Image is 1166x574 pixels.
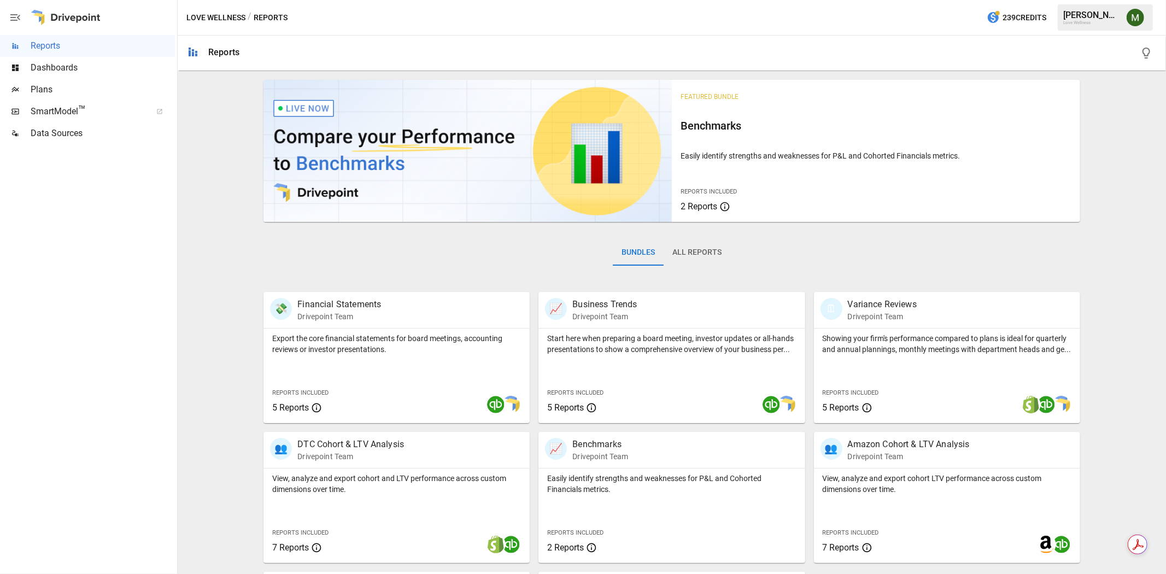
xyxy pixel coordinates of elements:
[272,542,309,553] span: 7 Reports
[823,473,1071,495] p: View, analyze and export cohort LTV performance across custom dimensions over time.
[1038,396,1055,413] img: quickbooks
[823,529,879,536] span: Reports Included
[821,438,842,460] div: 👥
[547,389,603,396] span: Reports Included
[297,311,381,322] p: Drivepoint Team
[502,536,520,553] img: quickbooks
[263,80,672,222] img: video thumbnail
[1063,20,1120,25] div: Love Wellness
[547,529,603,536] span: Reports Included
[272,529,329,536] span: Reports Included
[272,402,309,413] span: 5 Reports
[31,61,175,74] span: Dashboards
[681,188,737,195] span: Reports Included
[1022,396,1040,413] img: shopify
[297,298,381,311] p: Financial Statements
[547,402,584,413] span: 5 Reports
[31,83,175,96] span: Plans
[681,201,717,212] span: 2 Reports
[78,103,86,117] span: ™
[270,438,292,460] div: 👥
[272,333,521,355] p: Export the core financial statements for board meetings, accounting reviews or investor presentat...
[848,451,970,462] p: Drivepoint Team
[778,396,795,413] img: smart model
[572,438,628,451] p: Benchmarks
[487,396,505,413] img: quickbooks
[848,311,917,322] p: Drivepoint Team
[1063,10,1120,20] div: [PERSON_NAME]
[31,105,144,118] span: SmartModel
[821,298,842,320] div: 🗓
[572,298,637,311] p: Business Trends
[1003,11,1046,25] span: 239 Credits
[848,438,970,451] p: Amazon Cohort & LTV Analysis
[272,389,329,396] span: Reports Included
[681,93,739,101] span: Featured Bundle
[982,8,1051,28] button: 239Credits
[823,542,859,553] span: 7 Reports
[545,438,567,460] div: 📈
[502,396,520,413] img: smart model
[31,39,175,52] span: Reports
[1053,396,1070,413] img: smart model
[248,11,251,25] div: /
[208,47,239,57] div: Reports
[823,333,1071,355] p: Showing your firm's performance compared to plans is ideal for quarterly and annual plannings, mo...
[1127,9,1144,26] img: Meredith Lacasse
[848,298,917,311] p: Variance Reviews
[1038,536,1055,553] img: amazon
[547,542,584,553] span: 2 Reports
[1053,536,1070,553] img: quickbooks
[763,396,780,413] img: quickbooks
[823,389,879,396] span: Reports Included
[572,451,628,462] p: Drivepoint Team
[186,11,245,25] button: Love Wellness
[487,536,505,553] img: shopify
[823,402,859,413] span: 5 Reports
[613,239,664,266] button: Bundles
[681,150,1071,161] p: Easily identify strengths and weaknesses for P&L and Cohorted Financials metrics.
[572,311,637,322] p: Drivepoint Team
[545,298,567,320] div: 📈
[297,438,404,451] p: DTC Cohort & LTV Analysis
[270,298,292,320] div: 💸
[1120,2,1151,33] button: Meredith Lacasse
[272,473,521,495] p: View, analyze and export cohort and LTV performance across custom dimensions over time.
[297,451,404,462] p: Drivepoint Team
[547,333,796,355] p: Start here when preparing a board meeting, investor updates or all-hands presentations to show a ...
[681,117,1071,134] h6: Benchmarks
[31,127,175,140] span: Data Sources
[664,239,730,266] button: All Reports
[547,473,796,495] p: Easily identify strengths and weaknesses for P&L and Cohorted Financials metrics.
